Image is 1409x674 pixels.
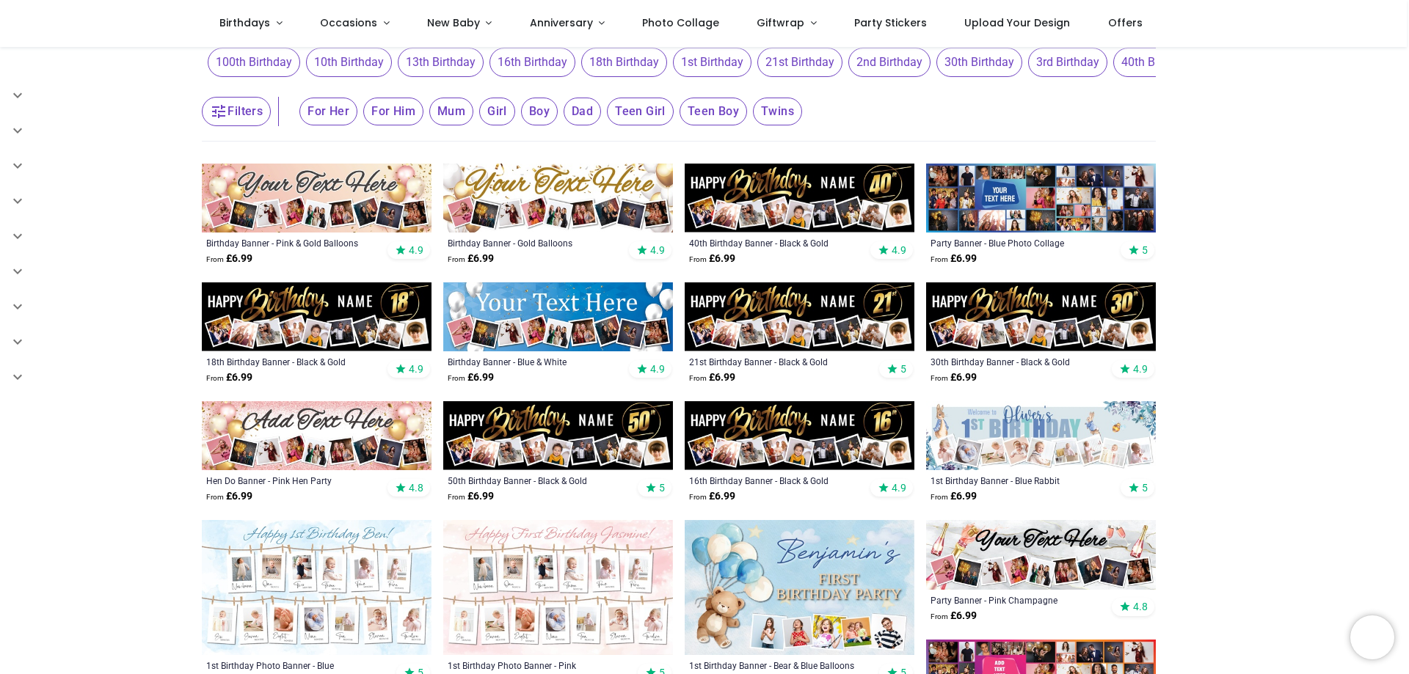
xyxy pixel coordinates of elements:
[931,255,948,263] span: From
[206,374,224,382] span: From
[521,98,558,125] span: Boy
[409,481,423,494] span: 4.8
[689,489,735,504] strong: £ 6.99
[659,481,665,494] span: 5
[1108,15,1143,30] span: Offers
[931,609,977,623] strong: £ 6.99
[448,489,494,504] strong: £ 6.99
[650,243,665,257] span: 4.9
[689,255,707,263] span: From
[1142,481,1148,494] span: 5
[753,98,802,125] span: Twins
[689,493,707,501] span: From
[642,15,719,30] span: Photo Collage
[202,164,432,232] img: Personalised Happy Birthday Banner - Pink & Gold Balloons - 9 Photo Upload
[892,481,906,494] span: 4.9
[931,475,1107,486] div: 1st Birthday Banner - Blue Rabbit
[1113,48,1199,77] span: 40th Birthday
[409,362,423,376] span: 4.9
[650,362,665,376] span: 4.9
[892,243,906,257] span: 4.9
[931,594,1107,606] div: Party Banner - Pink Champagne
[206,255,224,263] span: From
[409,243,423,257] span: 4.9
[448,356,625,367] a: Birthday Banner - Blue & White
[392,48,484,77] button: 13th Birthday
[206,252,252,266] strong: £ 6.99
[926,164,1156,232] img: Personalised Party Banner - Blue Photo Collage - Custom Text & 30 Photo Upload
[1133,362,1148,376] span: 4.9
[202,401,432,470] img: Personalised Hen Do Banner - Pink Hen Party - 9 Photo Upload
[1028,48,1107,77] span: 3rd Birthday
[1107,48,1199,77] button: 40th Birthday
[443,282,673,351] img: Personalised Happy Birthday Banner - Blue & White - 9 Photo Upload
[443,164,673,232] img: Personalised Happy Birthday Banner - Gold Balloons - 9 Photo Upload
[448,475,625,486] a: 50th Birthday Banner - Black & Gold
[685,282,914,351] img: Personalised Happy 21st Birthday Banner - Black & Gold - Custom Name & 9 Photo Upload
[1142,243,1148,257] span: 5
[931,48,1022,77] button: 30th Birthday
[448,252,494,266] strong: £ 6.99
[206,237,383,249] a: Birthday Banner - Pink & Gold Balloons
[751,48,842,77] button: 21st Birthday
[685,520,914,655] img: Personalised 1st Birthday Backdrop Banner - Bear & Blue Balloons - Custom Text & 4 Photos
[689,356,866,367] a: 21st Birthday Banner - Black & Gold
[448,659,625,671] a: 1st Birthday Photo Banner - Pink
[848,48,931,77] span: 2nd Birthday
[926,282,1156,351] img: Personalised Happy 30th Birthday Banner - Black & Gold - Custom Name & 9 Photo Upload
[1022,48,1107,77] button: 3rd Birthday
[689,475,866,486] div: 16th Birthday Banner - Black & Gold
[936,48,1022,77] span: 30th Birthday
[398,48,484,77] span: 13th Birthday
[202,282,432,351] img: Personalised Happy 18th Birthday Banner - Black & Gold - Custom Name & 9 Photo Upload
[320,15,377,30] span: Occasions
[206,370,252,385] strong: £ 6.99
[931,489,977,504] strong: £ 6.99
[448,255,465,263] span: From
[429,98,473,125] span: Mum
[448,370,494,385] strong: £ 6.99
[1133,600,1148,613] span: 4.8
[448,374,465,382] span: From
[581,48,667,77] span: 18th Birthday
[689,237,866,249] div: 40th Birthday Banner - Black & Gold
[926,520,1156,589] img: Personalised Party Banner - Pink Champagne - 9 Photo Upload & Custom Text
[206,659,383,671] a: 1st Birthday Photo Banner - Blue
[680,98,747,125] span: Teen Boy
[689,374,707,382] span: From
[900,362,906,376] span: 5
[673,48,751,77] span: 1st Birthday
[842,48,931,77] button: 2nd Birthday
[206,356,383,367] a: 18th Birthday Banner - Black & Gold
[757,48,842,77] span: 21st Birthday
[530,15,593,30] span: Anniversary
[219,15,270,30] span: Birthdays
[206,475,383,486] a: Hen Do Banner - Pink Hen Party
[931,374,948,382] span: From
[306,48,392,77] span: 10th Birthday
[427,15,480,30] span: New Baby
[689,370,735,385] strong: £ 6.99
[854,15,927,30] span: Party Stickers
[931,612,948,620] span: From
[202,520,432,655] img: Personalised 1st Birthday Photo Banner - Blue - Custom Text
[448,493,465,501] span: From
[964,15,1070,30] span: Upload Your Design
[931,493,948,501] span: From
[448,237,625,249] a: Birthday Banner - Gold Balloons
[300,48,392,77] button: 10th Birthday
[931,356,1107,367] div: 30th Birthday Banner - Black & Gold
[443,520,673,655] img: Personalised 1st Birthday Photo Banner - Pink - Custom Text & Photos
[443,401,673,470] img: Personalised Happy 50th Birthday Banner - Black & Gold - Custom Name & 9 Photo Upload
[667,48,751,77] button: 1st Birthday
[931,252,977,266] strong: £ 6.99
[1350,615,1394,659] iframe: Brevo live chat
[689,252,735,266] strong: £ 6.99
